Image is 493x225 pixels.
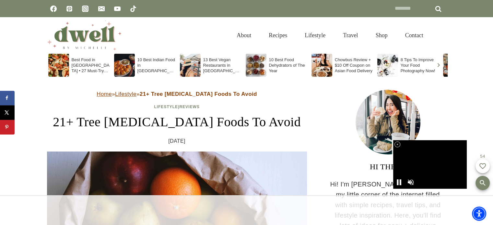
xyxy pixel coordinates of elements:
span: | [154,105,199,109]
img: DWELL by michelle [47,20,122,50]
iframe: Advertisement [195,202,299,219]
nav: Primary Navigation [228,25,432,46]
strong: 21+ Tree [MEDICAL_DATA] Foods To Avoid [140,91,257,97]
a: Lifestyle [296,25,334,46]
span: » » [97,91,257,97]
div: Accessibility Menu [472,207,486,221]
a: Email [95,2,108,15]
a: Shop [367,25,396,46]
a: YouTube [111,2,124,15]
a: Facebook [47,2,60,15]
h3: HI THERE [330,161,446,173]
a: Pinterest [63,2,76,15]
a: Recipes [260,25,296,46]
a: Lifestyle [154,105,178,109]
time: [DATE] [168,137,185,145]
a: About [228,25,260,46]
a: Travel [334,25,367,46]
a: Instagram [79,2,92,15]
a: Contact [396,25,432,46]
a: TikTok [127,2,140,15]
a: Lifestyle [115,91,136,97]
a: Reviews [179,105,199,109]
img: adc.png [231,0,235,5]
a: Home [97,91,112,97]
h1: 21+ Tree [MEDICAL_DATA] Foods To Avoid [47,112,307,132]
